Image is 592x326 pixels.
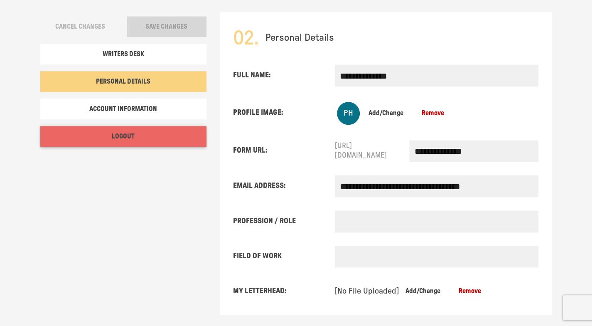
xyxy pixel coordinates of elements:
[335,141,390,161] p: [URL][DOMAIN_NAME]
[233,25,259,51] p: 02.
[265,32,334,44] p: Personal Details
[40,99,206,119] button: Account Information
[233,146,335,156] p: FORM URL:
[233,217,335,226] p: PROFESSION / ROLE
[40,44,206,64] button: Writers Desk
[233,108,335,118] p: PROFILE IMAGE:
[362,103,410,123] label: Add/Change
[447,281,493,301] button: Remove
[233,71,335,80] p: FULL NAME:
[410,103,456,123] button: Remove
[233,252,335,261] p: FIELD OF WORK
[399,281,447,301] label: Add/Change
[344,108,353,119] p: PH
[233,286,335,296] p: MY LETTERHEAD:
[40,71,206,92] button: Personal Details
[335,286,399,296] p: [No File Uploaded]
[40,126,206,147] button: Logout
[233,181,335,191] p: EMAIL ADDRESS:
